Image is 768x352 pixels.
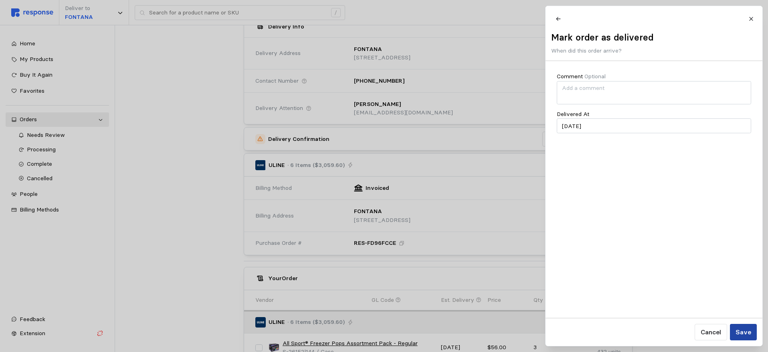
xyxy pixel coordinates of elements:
button: Cancel [694,324,727,340]
p: When did this order arrive? [551,47,653,55]
p: Delivered At [557,110,589,119]
span: Optional [584,73,606,80]
p: Cancel [700,327,721,337]
button: Save [730,324,756,340]
p: Comment [557,72,606,81]
p: Save [735,327,751,337]
h2: Mark order as delivered [551,31,653,44]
